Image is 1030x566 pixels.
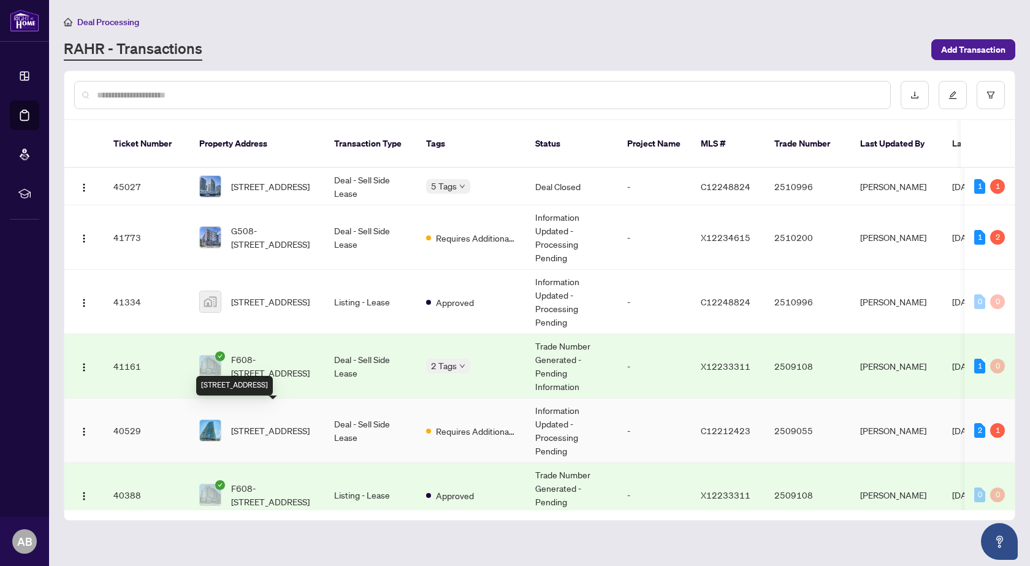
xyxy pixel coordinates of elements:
span: Last Modified Date [952,137,1027,150]
td: 45027 [104,168,189,205]
td: Deal - Sell Side Lease [324,205,416,270]
div: 0 [990,359,1005,373]
span: home [64,18,72,26]
div: 1 [990,423,1005,438]
td: Listing - Lease [324,270,416,334]
img: Logo [79,234,89,243]
td: Deal Closed [525,168,617,205]
td: 41161 [104,334,189,399]
td: Information Updated - Processing Pending [525,399,617,463]
th: Last Updated By [850,120,942,168]
button: Logo [74,292,94,312]
button: Logo [74,228,94,247]
span: 5 Tags [431,179,457,193]
td: 2510996 [765,270,850,334]
button: Logo [74,177,94,196]
button: download [901,81,929,109]
td: - [617,463,691,527]
div: 2 [974,423,985,438]
td: - [617,205,691,270]
td: Deal - Sell Side Lease [324,334,416,399]
td: - [617,168,691,205]
span: AB [17,533,32,550]
span: 2 Tags [431,359,457,373]
img: thumbnail-img [200,291,221,312]
span: [STREET_ADDRESS] [231,424,310,437]
td: [PERSON_NAME] [850,270,942,334]
td: 40529 [104,399,189,463]
button: filter [977,81,1005,109]
img: Logo [79,362,89,372]
button: Logo [74,421,94,440]
div: 0 [974,294,985,309]
span: [DATE] [952,425,979,436]
td: [PERSON_NAME] [850,205,942,270]
td: - [617,270,691,334]
button: edit [939,81,967,109]
span: Add Transaction [941,40,1005,59]
span: G508-[STREET_ADDRESS] [231,224,315,251]
td: - [617,399,691,463]
td: Information Updated - Processing Pending [525,205,617,270]
div: 0 [990,488,1005,502]
span: Requires Additional Docs [436,424,516,438]
div: 1 [974,359,985,373]
button: Logo [74,356,94,376]
button: Add Transaction [931,39,1015,60]
td: [PERSON_NAME] [850,463,942,527]
span: X12233311 [701,361,750,372]
td: Trade Number Generated - Pending Information [525,463,617,527]
td: Deal - Sell Side Lease [324,168,416,205]
span: Approved [436,296,474,309]
span: Requires Additional Docs [436,231,516,245]
button: Logo [74,485,94,505]
div: 2 [990,230,1005,245]
span: C12248824 [701,181,750,192]
th: Status [525,120,617,168]
div: 0 [974,488,985,502]
span: Deal Processing [77,17,139,28]
div: 1 [974,230,985,245]
td: 41773 [104,205,189,270]
div: [STREET_ADDRESS] [196,376,273,396]
span: edit [948,91,957,99]
span: download [910,91,919,99]
div: 1 [974,179,985,194]
a: RAHR - Transactions [64,39,202,61]
td: Deal - Sell Side Lease [324,399,416,463]
img: Logo [79,183,89,193]
th: Project Name [617,120,691,168]
span: [DATE] [952,489,979,500]
div: 1 [990,179,1005,194]
span: C12212423 [701,425,750,436]
img: thumbnail-img [200,227,221,248]
td: 2509055 [765,399,850,463]
td: 41334 [104,270,189,334]
span: down [459,363,465,369]
th: Trade Number [765,120,850,168]
td: 2509108 [765,334,850,399]
div: 0 [990,294,1005,309]
img: thumbnail-img [200,356,221,377]
span: X12233311 [701,489,750,500]
img: logo [10,9,39,32]
img: thumbnail-img [200,420,221,441]
img: Logo [79,427,89,437]
img: thumbnail-img [200,484,221,505]
td: 2510996 [765,168,850,205]
td: - [617,334,691,399]
td: Information Updated - Processing Pending [525,270,617,334]
span: [DATE] [952,232,979,243]
span: Approved [436,489,474,502]
span: C12248824 [701,296,750,307]
img: thumbnail-img [200,176,221,197]
span: [DATE] [952,296,979,307]
span: [DATE] [952,181,979,192]
td: 2510200 [765,205,850,270]
td: Trade Number Generated - Pending Information [525,334,617,399]
span: filter [986,91,995,99]
span: [STREET_ADDRESS] [231,295,310,308]
th: Ticket Number [104,120,189,168]
th: MLS # [691,120,765,168]
span: [DATE] [952,361,979,372]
